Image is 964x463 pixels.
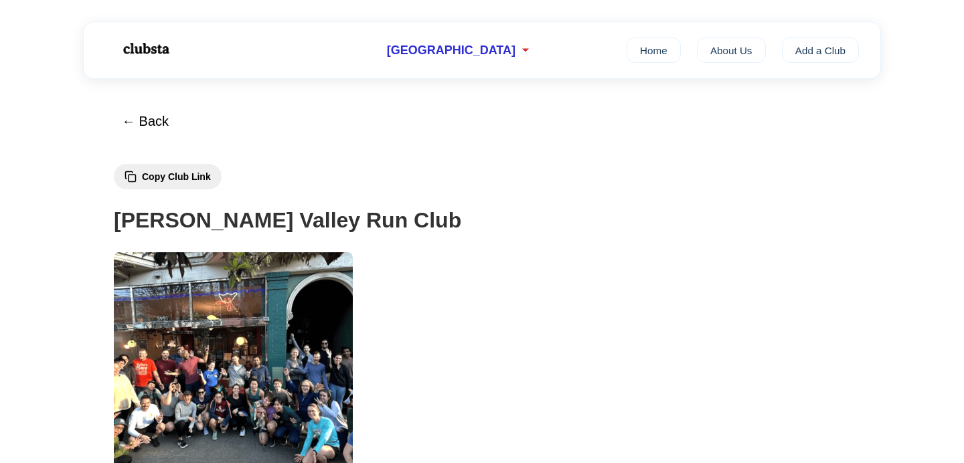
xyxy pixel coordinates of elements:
[697,37,766,63] a: About Us
[114,164,222,189] button: Copy Club Link
[142,171,211,182] span: Copy Club Link
[114,106,177,137] button: ← Back
[782,37,860,63] a: Add a Club
[114,203,850,238] h1: [PERSON_NAME] Valley Run Club
[627,37,681,63] a: Home
[105,32,185,66] img: Logo
[387,43,515,58] span: [GEOGRAPHIC_DATA]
